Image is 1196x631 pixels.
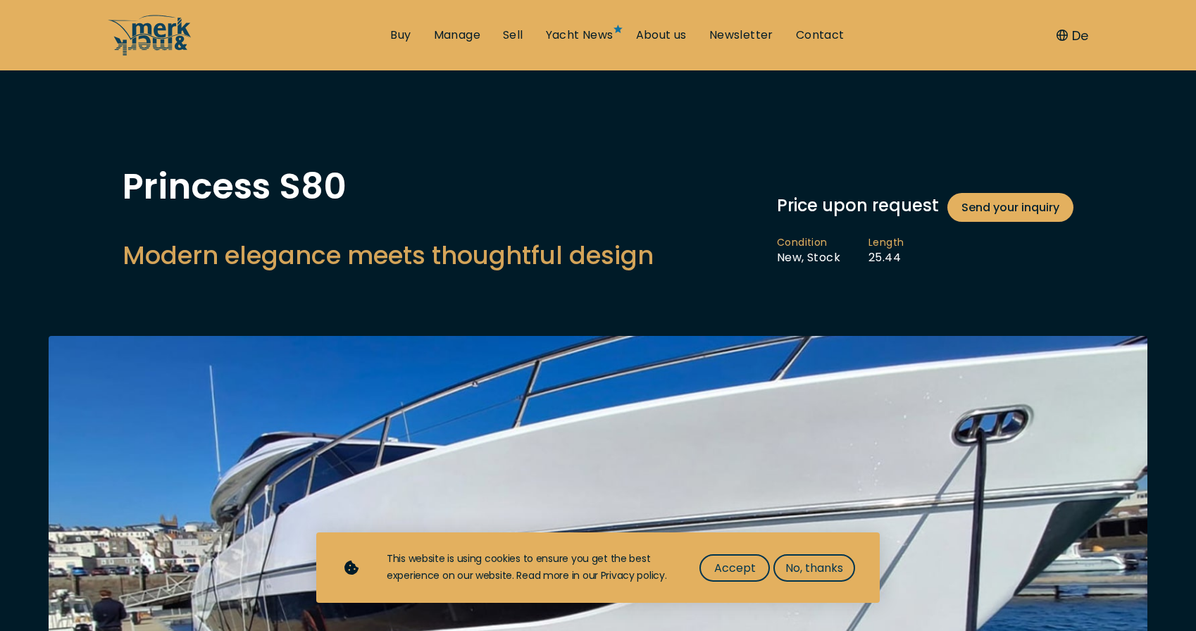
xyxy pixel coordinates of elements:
a: Privacy policy [601,568,665,582]
span: No, thanks [785,559,843,577]
a: About us [636,27,687,43]
a: Yacht News [546,27,613,43]
div: This website is using cookies to ensure you get the best experience on our website. Read more in ... [387,551,671,585]
button: De [1057,26,1088,45]
a: Sell [503,27,523,43]
span: Length [868,236,904,250]
a: Manage [434,27,480,43]
a: Send your inquiry [947,193,1073,222]
li: New, Stock [777,236,868,265]
div: Price upon request [777,193,1073,222]
button: Accept [699,554,770,582]
span: Send your inquiry [961,199,1059,216]
h1: Princess S80 [123,169,654,204]
a: Newsletter [709,27,773,43]
span: Condition [777,236,840,250]
button: No, thanks [773,554,855,582]
a: Contact [796,27,845,43]
li: 25.44 [868,236,932,265]
h2: Modern elegance meets thoughtful design [123,238,654,273]
span: Accept [714,559,756,577]
a: Buy [390,27,411,43]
